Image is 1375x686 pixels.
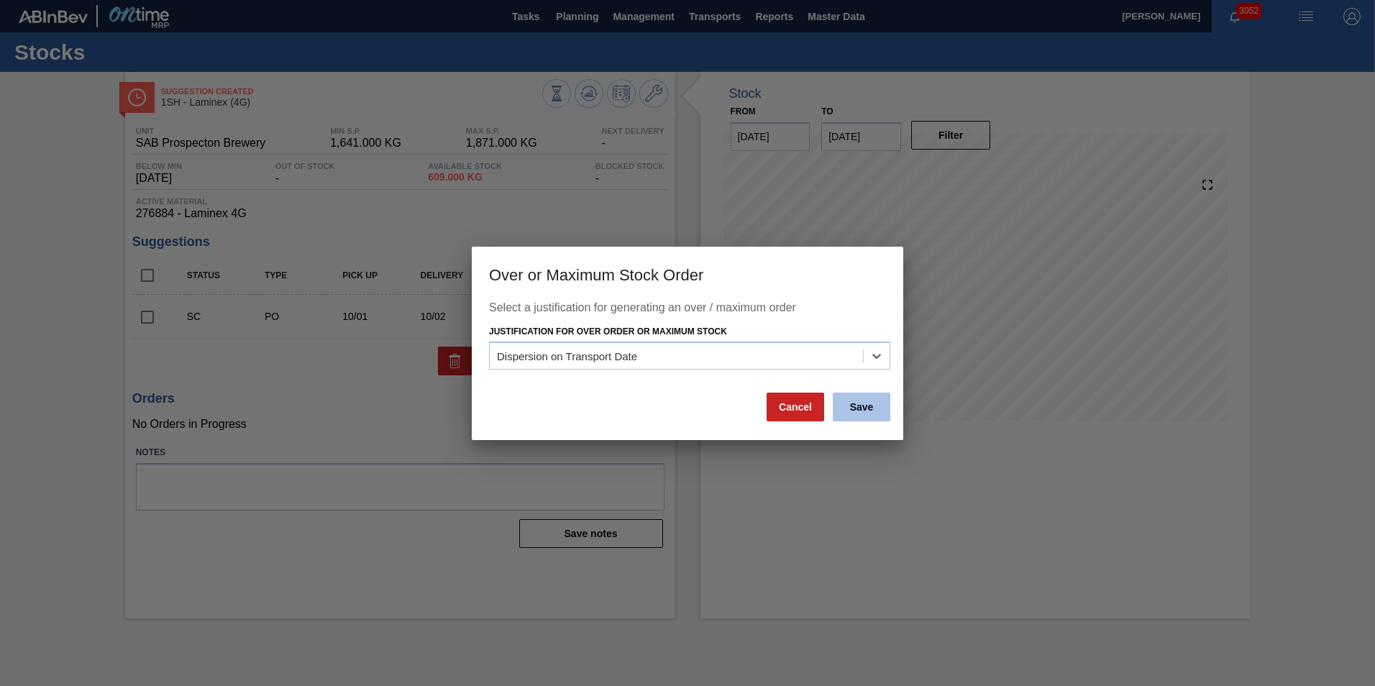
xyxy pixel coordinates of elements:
button: Save [833,393,890,421]
label: Justification for Over Order or Maximum Stock [489,326,727,337]
div: Select a justification for generating an over / maximum order [489,301,886,321]
div: Dispersion on Transport Date [497,350,637,362]
h3: Over or Maximum Stock Order [472,247,903,301]
button: Cancel [767,393,824,421]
